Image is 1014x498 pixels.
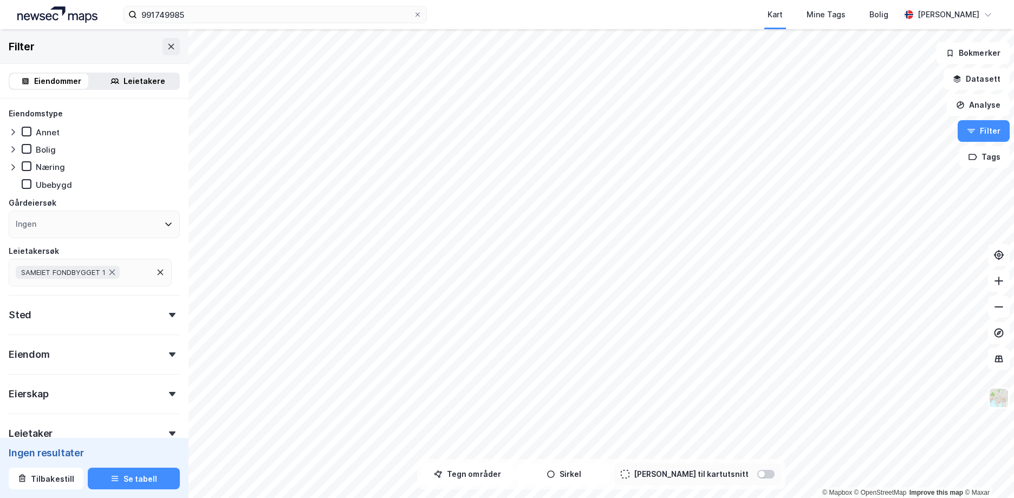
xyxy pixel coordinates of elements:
div: [PERSON_NAME] [918,8,979,21]
button: Filter [958,120,1010,142]
button: Sirkel [518,463,610,485]
div: Sted [9,309,31,322]
div: Næring [36,162,65,172]
button: Se tabell [88,468,180,489]
div: Kart [768,8,783,21]
div: Mine Tags [807,8,846,21]
img: logo.a4113a55bc3d86da70a041830d287a7e.svg [17,6,97,23]
div: Filter [9,38,35,55]
a: Improve this map [909,489,963,496]
button: Tegn områder [421,463,513,485]
div: Eierskap [9,388,48,401]
div: [PERSON_NAME] til kartutsnitt [634,468,749,481]
div: Ingen resultater [9,446,180,459]
a: Mapbox [822,489,852,496]
img: Z [989,388,1009,408]
div: Bolig [36,145,56,155]
iframe: Chat Widget [960,446,1014,498]
span: SAMEIET FONDBYGGET 1 [21,268,106,277]
div: Kontrollprogram for chat [960,446,1014,498]
div: Bolig [869,8,888,21]
a: OpenStreetMap [854,489,907,496]
div: Leietaker [9,427,53,440]
div: Eiendomstype [9,107,63,120]
div: Leietakersøk [9,245,59,258]
button: Tilbakestill [9,468,83,489]
div: Ubebygd [36,180,72,190]
div: Eiendommer [34,75,81,88]
input: Søk på adresse, matrikkel, gårdeiere, leietakere eller personer [137,6,413,23]
div: Eiendom [9,348,50,361]
button: Analyse [947,94,1010,116]
div: Annet [36,127,60,137]
button: Bokmerker [937,42,1010,64]
div: Leietakere [123,75,165,88]
button: Tags [959,146,1010,168]
div: Gårdeiersøk [9,196,56,209]
div: Ingen [16,218,36,231]
button: Datasett [944,68,1010,90]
